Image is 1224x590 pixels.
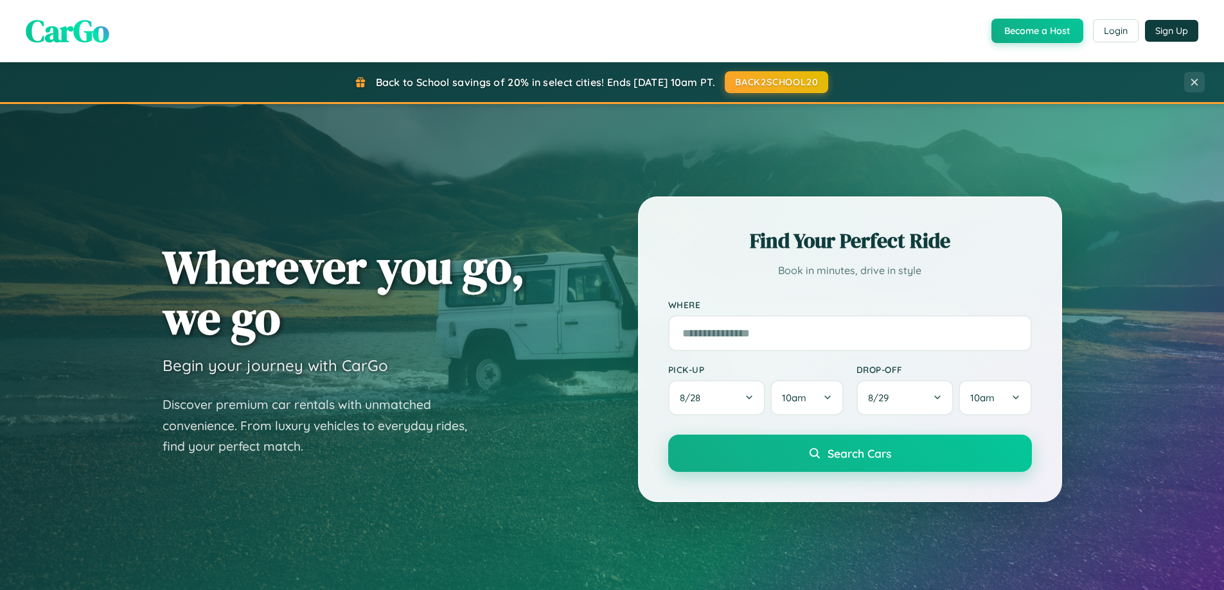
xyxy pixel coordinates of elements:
span: 8 / 29 [868,392,895,404]
label: Where [668,299,1032,310]
button: 8/29 [856,380,954,415]
span: 8 / 28 [680,392,707,404]
h2: Find Your Perfect Ride [668,227,1032,255]
button: BACK2SCHOOL20 [725,71,828,93]
p: Book in minutes, drive in style [668,261,1032,280]
label: Drop-off [856,364,1032,375]
button: Search Cars [668,435,1032,472]
span: CarGo [26,10,109,52]
h3: Begin your journey with CarGo [163,356,388,375]
button: Login [1093,19,1139,42]
button: 10am [770,380,843,415]
span: 10am [782,392,806,404]
h1: Wherever you go, we go [163,241,525,343]
button: 10am [959,380,1031,415]
span: Back to School savings of 20% in select cities! Ends [DATE] 10am PT. [376,76,715,89]
p: Discover premium car rentals with unmatched convenience. From luxury vehicles to everyday rides, ... [163,394,484,457]
button: Sign Up [1145,20,1198,42]
button: 8/28 [668,380,766,415]
span: 10am [970,392,995,404]
span: Search Cars [828,446,891,460]
button: Become a Host [991,19,1083,43]
label: Pick-up [668,364,844,375]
